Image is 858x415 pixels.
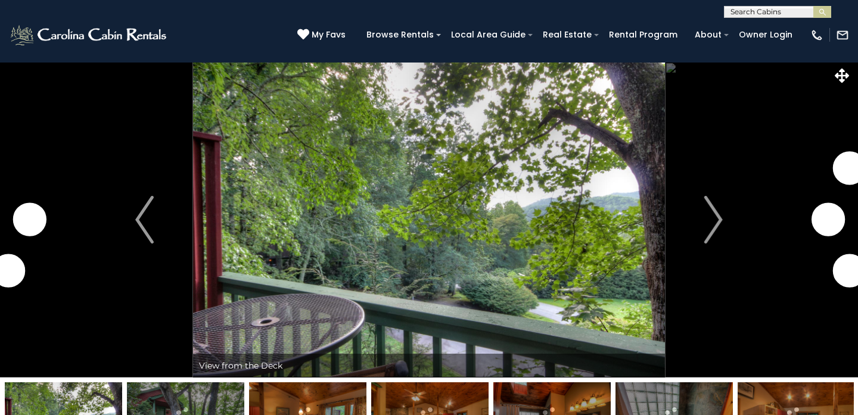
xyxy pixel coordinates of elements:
[360,26,440,44] a: Browse Rentals
[312,29,346,41] span: My Favs
[297,29,349,42] a: My Favs
[689,26,728,44] a: About
[836,29,849,42] img: mail-regular-white.png
[193,354,665,377] div: View from the Deck
[810,29,823,42] img: phone-regular-white.png
[9,23,170,47] img: White-1-2.png
[537,26,598,44] a: Real Estate
[135,196,153,244] img: arrow
[603,26,683,44] a: Rental Program
[733,26,798,44] a: Owner Login
[445,26,531,44] a: Local Area Guide
[704,196,722,244] img: arrow
[96,62,193,377] button: Previous
[665,62,762,377] button: Next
